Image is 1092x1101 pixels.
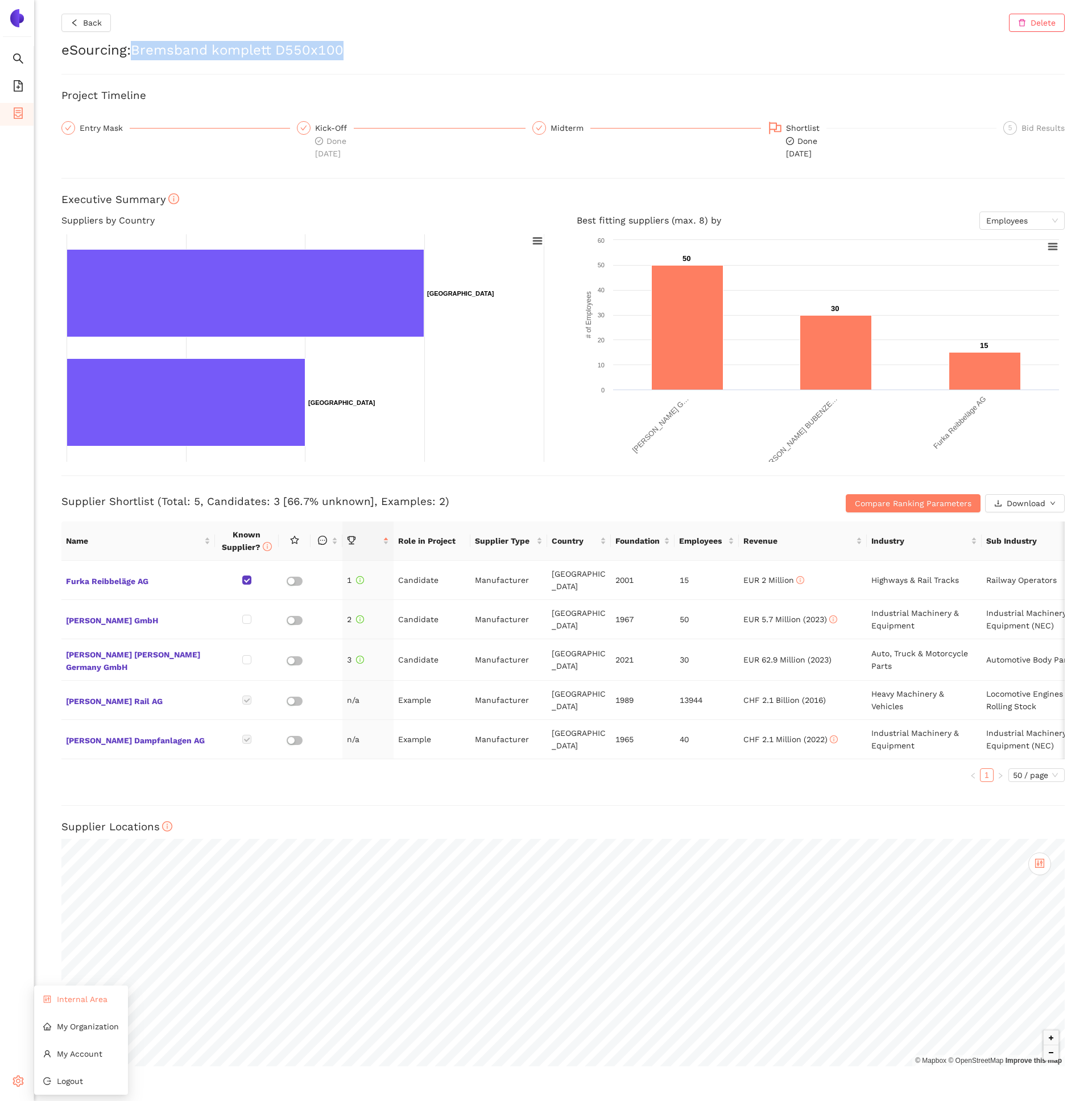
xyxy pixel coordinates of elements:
span: My Organization [57,1022,119,1031]
div: Shortlistcheck-circleDone[DATE] [768,121,996,160]
td: Manufacturer [470,681,547,720]
li: 1 [980,768,994,782]
span: Download [1007,497,1045,510]
span: Country [552,535,598,547]
text: 60 [598,237,605,244]
td: [GEOGRAPHIC_DATA] [547,600,611,639]
span: info-circle [830,735,838,743]
h3: Supplier Shortlist (Total: 5, Candidates: 3 [66.7% unknown], Examples: 2) [61,494,730,509]
span: Sub Industry [986,535,1083,547]
span: info-circle [162,821,173,832]
span: [PERSON_NAME] Dampfanlagen AG [66,732,210,747]
td: Example [394,681,470,720]
td: n/a [342,720,394,759]
text: 50 [598,262,605,268]
button: leftBack [61,14,111,32]
td: Industrial Machinery & Equipment [867,600,982,639]
th: this column's title is Industry,this column is sortable [867,521,982,561]
span: flag [768,121,782,135]
span: EUR 5.7 Million (2023) [743,615,837,624]
text: # of Employees [585,291,593,338]
span: Foundation [615,535,661,547]
td: [GEOGRAPHIC_DATA] [547,681,611,720]
td: 15 [675,561,739,600]
th: this column is sortable [311,521,342,561]
td: 1989 [611,681,675,720]
span: Done [DATE] [315,136,346,158]
canvas: Map [61,839,1065,1066]
span: info-circle [829,615,837,623]
span: Supplier Type [475,535,534,547]
td: 13944 [675,681,739,720]
span: CHF 2.1 Billion (2016) [743,696,826,705]
div: Entry Mask [61,121,290,135]
img: Logo [8,9,26,27]
span: control [43,995,51,1003]
td: Candidate [394,561,470,600]
td: Manufacturer [470,561,547,600]
span: 50 / page [1013,769,1060,781]
td: Manufacturer [470,720,547,759]
span: check [300,125,307,131]
li: Previous Page [966,768,980,782]
span: message [318,536,327,545]
button: Zoom out [1044,1045,1058,1060]
span: info-circle [356,576,364,584]
span: star [290,536,299,545]
td: 1965 [611,720,675,759]
span: info-circle [168,193,179,204]
th: this column's title is Country,this column is sortable [547,521,611,561]
span: Name [66,535,202,547]
span: Known Supplier? [222,530,272,552]
span: control [1035,858,1045,868]
span: CHF 2.1 Million (2022) [743,735,838,744]
h3: Executive Summary [61,192,1065,207]
span: right [997,772,1004,779]
button: right [994,768,1007,782]
span: Done [DATE] [786,136,817,158]
span: EUR 62.9 Million (2023) [743,655,832,664]
td: Example [394,720,470,759]
text: [PERSON_NAME] BUBENZE… [759,395,839,475]
span: setting [13,1071,24,1094]
li: Next Page [994,768,1007,782]
text: 10 [598,362,605,369]
span: Revenue [743,535,854,547]
text: 50 [682,254,690,263]
span: check [536,125,543,131]
span: delete [1018,19,1026,28]
td: Highways & Rail Tracks [867,561,982,600]
h3: Project Timeline [61,88,1065,103]
span: 3 [347,655,364,664]
span: [PERSON_NAME] [PERSON_NAME] Germany GmbH [66,646,210,673]
span: Employees [986,212,1058,229]
span: [PERSON_NAME] GmbH [66,612,210,627]
td: Auto, Truck & Motorcycle Parts [867,639,982,681]
td: Heavy Machinery & Vehicles [867,681,982,720]
text: 20 [598,337,605,343]
text: [GEOGRAPHIC_DATA] [427,290,494,297]
span: Delete [1031,16,1056,29]
td: 50 [675,600,739,639]
span: 5 [1008,124,1012,132]
span: trophy [347,536,356,545]
span: check [65,125,72,131]
text: 40 [598,287,605,293]
span: search [13,49,24,72]
span: left [970,772,977,779]
span: EUR 2 Million [743,576,804,585]
th: this column's title is Supplier Type,this column is sortable [470,521,547,561]
span: Industry [871,535,969,547]
span: logout [43,1077,51,1085]
h4: Suppliers by Country [61,212,549,230]
text: [GEOGRAPHIC_DATA] [308,399,375,406]
span: Furka Reibbeläge AG [66,573,210,587]
h3: Supplier Locations [61,819,1065,834]
th: this column's title is Foundation,this column is sortable [611,521,675,561]
span: container [13,104,24,126]
span: info-circle [356,615,364,623]
span: 1 [347,576,364,585]
div: Shortlist [786,121,826,135]
th: this column's title is Name,this column is sortable [61,521,215,561]
span: left [71,19,78,28]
